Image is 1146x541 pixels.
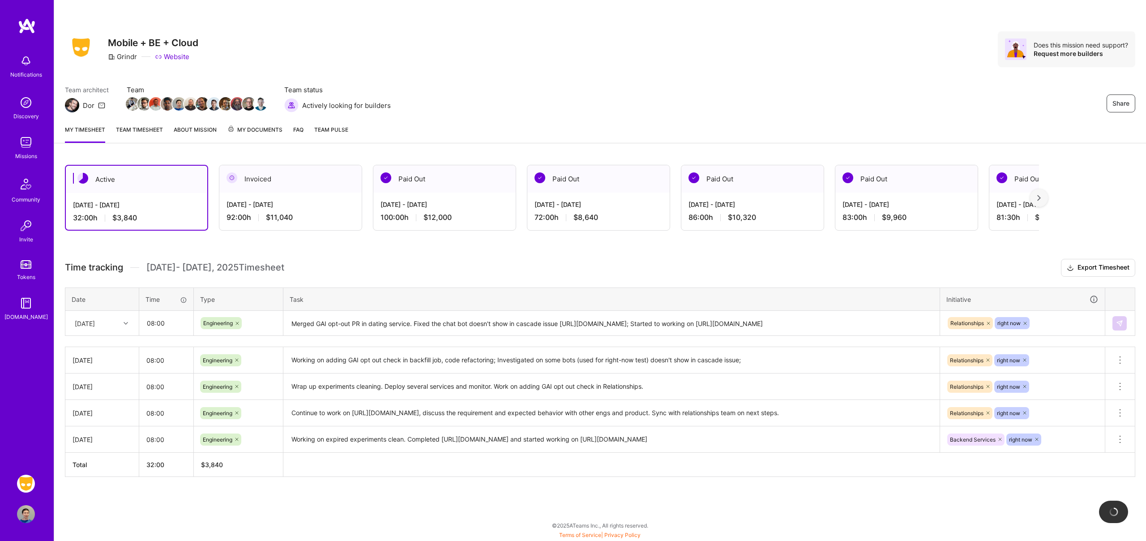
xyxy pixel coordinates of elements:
[65,262,123,273] span: Time tracking
[989,165,1132,193] div: Paid Out
[139,428,193,451] input: HH:MM
[146,262,284,273] span: [DATE] - [DATE] , 2025 Timesheet
[127,85,266,94] span: Team
[140,311,193,335] input: HH:MM
[284,85,391,94] span: Team status
[124,321,128,326] i: icon Chevron
[17,475,35,493] img: Grindr: Mobile + BE + Cloud
[15,505,37,523] a: User Avatar
[1112,99,1129,108] span: Share
[150,96,162,112] a: Team Member Avatar
[1107,94,1135,112] button: Share
[950,383,984,390] span: Relationships
[17,272,35,282] div: Tokens
[997,357,1020,364] span: right now
[314,126,348,133] span: Team Pulse
[65,453,139,477] th: Total
[573,213,598,222] span: $8,640
[15,173,37,195] img: Community
[15,151,37,161] div: Missions
[559,532,641,538] span: |
[373,165,516,193] div: Paid Out
[208,96,220,112] a: Team Member Avatar
[174,125,217,143] a: About Mission
[18,18,36,34] img: logo
[1009,436,1032,443] span: right now
[73,408,132,418] div: [DATE]
[227,125,282,135] span: My Documents
[65,98,79,112] img: Team Architect
[227,213,355,222] div: 92:00 h
[284,427,939,452] textarea: Working on expired experiments clean. Completed [URL][DOMAIN_NAME] and started working on [URL][D...
[1116,320,1123,327] img: Submit
[1034,41,1128,49] div: Does this mission need support?
[65,35,97,60] img: Company Logo
[535,213,663,222] div: 72:00 h
[17,94,35,112] img: discovery
[21,260,31,269] img: tokens
[83,101,94,110] div: Dor
[314,125,348,143] a: Team Pulse
[108,52,137,61] div: Grindr
[73,356,132,365] div: [DATE]
[231,97,244,111] img: Team Member Avatar
[73,382,132,391] div: [DATE]
[535,200,663,209] div: [DATE] - [DATE]
[207,97,221,111] img: Team Member Avatar
[17,505,35,523] img: User Avatar
[681,165,824,193] div: Paid Out
[1005,39,1026,60] img: Avatar
[203,436,232,443] span: Engineering
[219,165,362,193] div: Invoiced
[17,52,35,70] img: bell
[77,173,88,184] img: Active
[10,70,42,79] div: Notifications
[946,294,1099,305] div: Initiative
[203,410,232,416] span: Engineering
[1108,506,1120,518] img: loading
[17,294,35,312] img: guide book
[98,102,105,109] i: icon Mail
[243,96,255,112] a: Team Member Avatar
[266,213,293,222] span: $11,040
[1035,213,1059,222] span: $9,780
[220,96,231,112] a: Team Member Avatar
[1037,195,1041,201] img: right
[1061,259,1135,277] button: Export Timesheet
[65,125,105,143] a: My timesheet
[185,96,197,112] a: Team Member Avatar
[997,383,1020,390] span: right now
[227,172,237,183] img: Invoiced
[17,133,35,151] img: teamwork
[126,97,139,111] img: Team Member Avatar
[835,165,978,193] div: Paid Out
[950,320,984,326] span: Relationships
[842,213,971,222] div: 83:00 h
[231,96,243,112] a: Team Member Avatar
[254,97,267,111] img: Team Member Avatar
[227,125,282,143] a: My Documents
[381,200,509,209] div: [DATE] - [DATE]
[1034,49,1128,58] div: Request more builders
[108,53,115,60] i: icon CompanyGray
[882,213,907,222] span: $9,960
[66,166,207,193] div: Active
[842,200,971,209] div: [DATE] - [DATE]
[604,532,641,538] a: Privacy Policy
[255,96,266,112] a: Team Member Avatar
[161,97,174,111] img: Team Member Avatar
[535,172,545,183] img: Paid Out
[997,320,1021,326] span: right now
[302,101,391,110] span: Actively looking for builders
[112,213,137,223] span: $3,840
[996,200,1125,209] div: [DATE] - [DATE]
[284,348,939,373] textarea: Working on adding GAI opt out check in backfill job, code refactoring; Investigated on some bots ...
[996,172,1007,183] img: Paid Out
[283,288,940,311] th: Task
[242,97,256,111] img: Team Member Avatar
[293,125,304,143] a: FAQ
[19,235,33,244] div: Invite
[284,401,939,425] textarea: Continue to work on [URL][DOMAIN_NAME], discuss the requirement and expected behavior with other ...
[950,436,996,443] span: Backend Services
[65,85,109,94] span: Team architect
